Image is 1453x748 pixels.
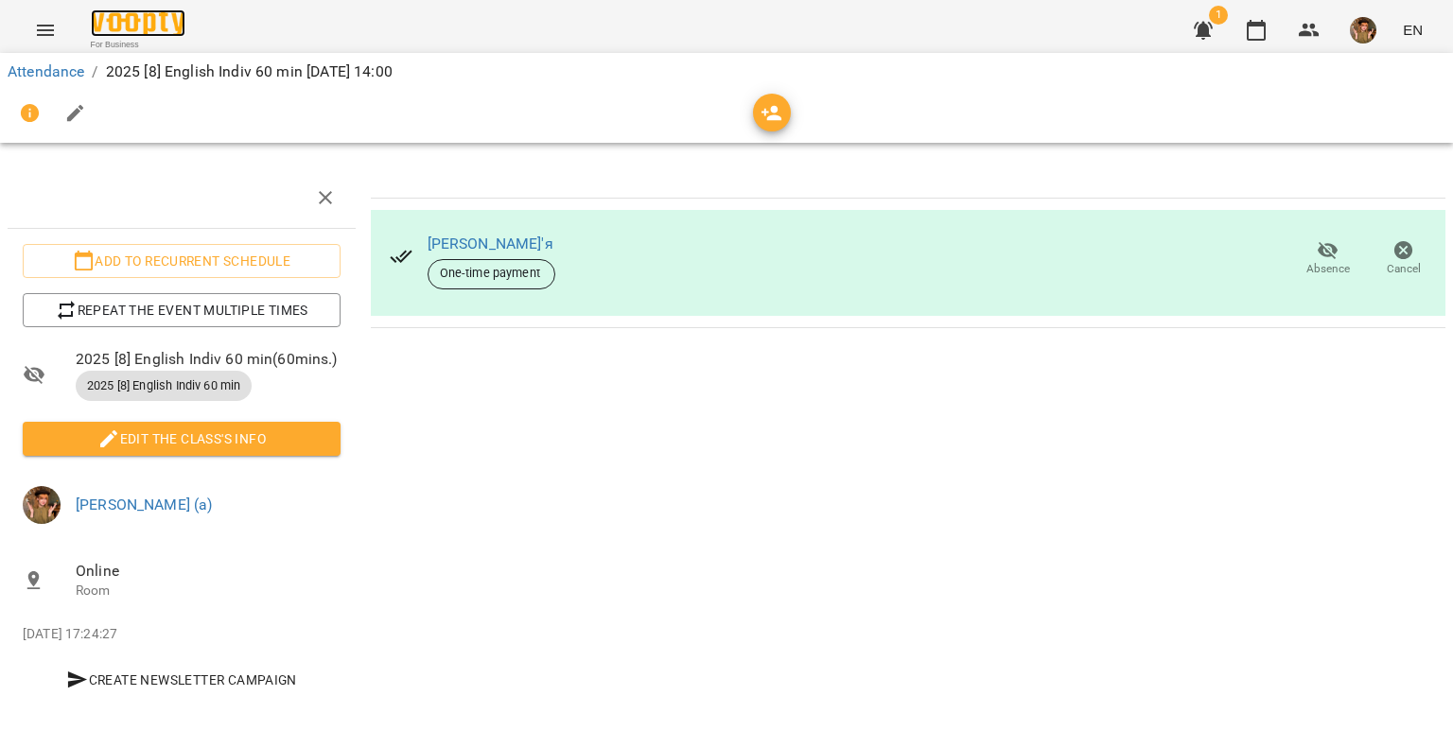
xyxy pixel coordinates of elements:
nav: breadcrumb [8,61,1445,83]
button: Repeat the event multiple times [23,293,341,327]
button: Add to recurrent schedule [23,244,341,278]
button: Edit the class's Info [23,422,341,456]
button: EN [1395,12,1430,47]
p: 2025 [8] English Indiv 60 min [DATE] 14:00 [106,61,393,83]
span: One-time payment [429,265,555,282]
button: Cancel [1366,233,1442,286]
span: 1 [1209,6,1228,25]
span: Add to recurrent schedule [38,250,325,272]
button: Menu [23,8,68,53]
span: Absence [1306,261,1350,277]
li: / [92,61,97,83]
p: [DATE] 17:24:27 [23,625,341,644]
span: 2025 [8] English Indiv 60 min ( 60 mins. ) [76,348,341,371]
img: 166010c4e833d35833869840c76da126.jpeg [1350,17,1376,43]
a: [PERSON_NAME]'я [428,235,553,252]
a: Attendance [8,62,84,80]
span: 2025 [8] English Indiv 60 min [76,377,252,394]
span: Edit the class's Info [38,427,325,450]
span: Create Newsletter Campaign [30,669,333,691]
img: Voopty Logo [91,9,185,37]
span: Cancel [1387,261,1421,277]
p: Room [76,582,341,600]
span: Repeat the event multiple times [38,299,325,322]
button: Create Newsletter Campaign [23,663,341,697]
span: For Business [91,39,185,51]
img: 166010c4e833d35833869840c76da126.jpeg [23,486,61,524]
button: Absence [1290,233,1366,286]
span: Online [76,560,341,583]
a: [PERSON_NAME] (а) [76,496,213,513]
span: EN [1403,20,1423,40]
